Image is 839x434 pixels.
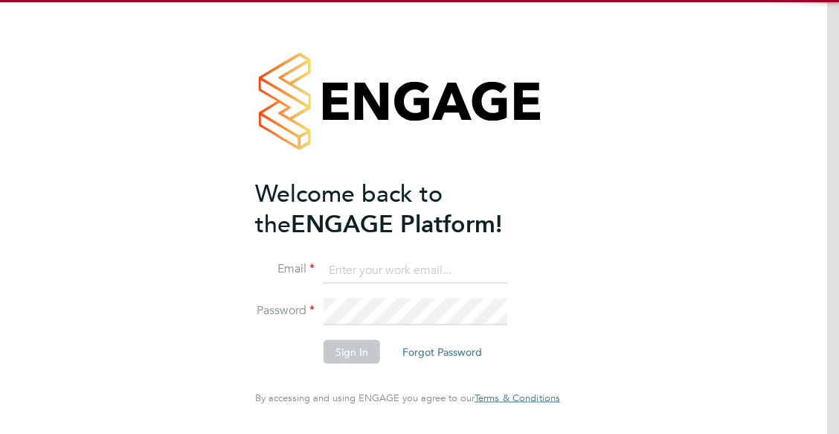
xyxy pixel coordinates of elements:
label: Email [255,261,315,277]
a: Terms & Conditions [475,392,560,404]
input: Enter your work email... [324,257,507,284]
label: Password [255,303,315,319]
span: Terms & Conditions [475,392,560,404]
h2: ENGAGE Platform! [255,178,545,239]
span: Welcome back to the [255,179,443,238]
button: Forgot Password [390,340,494,364]
button: Sign In [324,340,380,364]
span: By accessing and using ENGAGE you agree to our [255,392,560,404]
